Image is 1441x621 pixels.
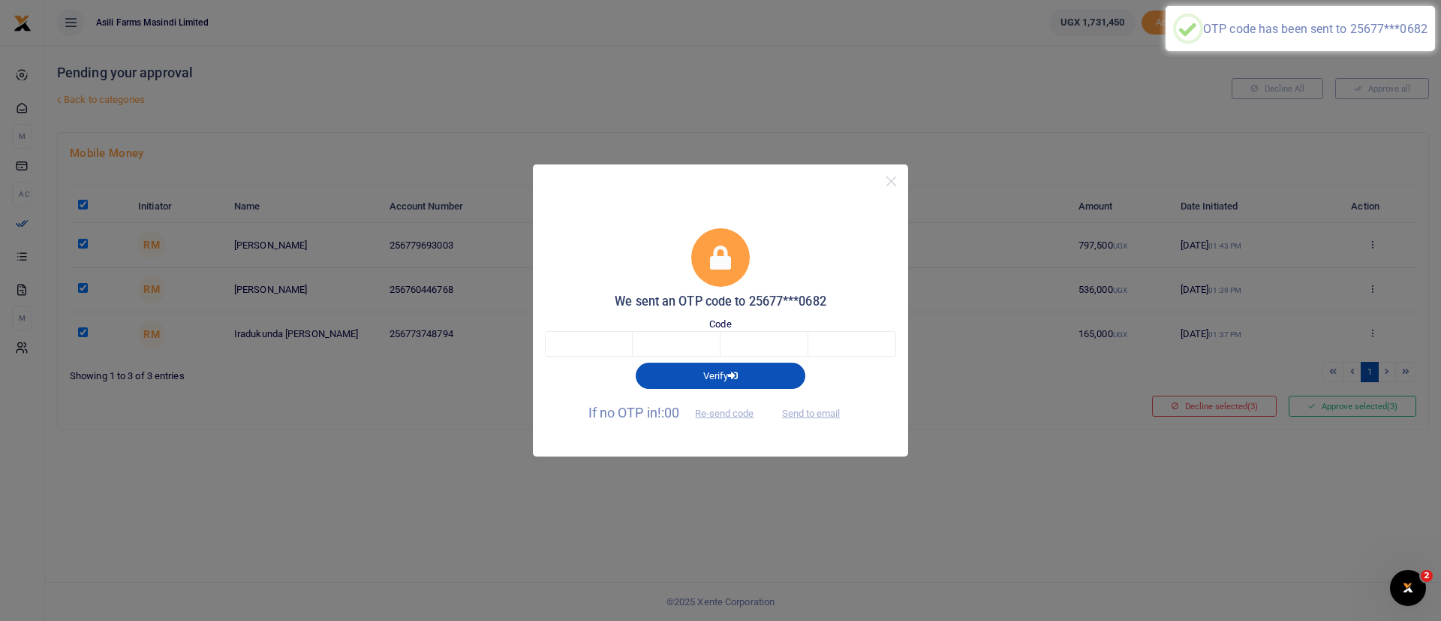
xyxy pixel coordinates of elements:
label: Code [709,317,731,332]
span: If no OTP in [588,405,767,421]
button: Verify [636,363,805,388]
div: OTP code has been sent to 25677***0682 [1203,22,1427,36]
button: Close [880,170,902,192]
h5: We sent an OTP code to 25677***0682 [545,294,896,309]
span: 2 [1421,570,1433,582]
span: !:00 [657,405,679,421]
iframe: Intercom live chat [1390,570,1426,606]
